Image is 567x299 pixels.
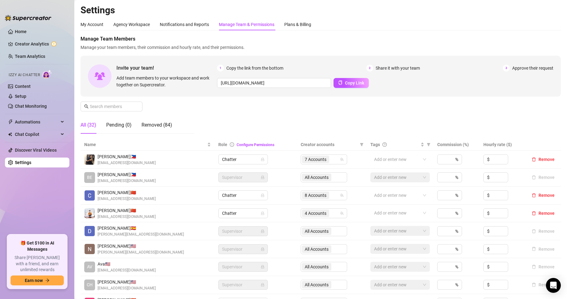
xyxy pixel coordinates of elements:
span: [PERSON_NAME] 🇪🇸 [98,225,184,232]
span: Invite your team! [116,64,217,72]
span: delete [532,157,536,162]
span: Copy Link [345,80,364,85]
button: Remove [529,174,557,181]
div: Removed (84) [142,121,172,129]
button: Remove [529,263,557,271]
span: question-circle [382,142,387,147]
span: Earn now [25,278,43,283]
span: 7 Accounts [302,156,329,163]
a: Home [15,29,27,34]
span: [EMAIL_ADDRESS][DOMAIN_NAME] [98,160,156,166]
span: Izzy AI Chatter [9,72,40,78]
span: Role [218,142,227,147]
span: Add team members to your workspace and work together on Supercreator. [116,75,215,88]
span: Supervisor [222,227,264,236]
button: Copy Link [334,78,369,88]
span: [EMAIL_ADDRESS][DOMAIN_NAME] [98,178,156,184]
span: team [340,211,344,215]
span: Chatter [222,209,264,218]
span: delete [532,193,536,197]
button: Remove [529,227,557,235]
span: Chat Copilot [15,129,59,139]
span: lock [261,175,264,179]
h2: Settings [81,4,561,16]
span: [EMAIL_ADDRESS][DOMAIN_NAME] [98,285,156,291]
span: [PERSON_NAME] 🇺🇸 [98,279,156,285]
span: arrow-right [45,278,50,283]
span: lock [261,158,264,161]
button: Remove [529,192,557,199]
div: Pending (0) [106,121,132,129]
th: Commission (%) [434,139,479,151]
img: logo-BBDzfeDw.svg [5,15,51,21]
span: Supervisor [222,262,264,271]
button: Remove [529,210,557,217]
span: lock [261,229,264,233]
span: Remove [539,157,555,162]
span: Chatter [222,155,264,164]
span: 8 Accounts [305,192,326,199]
span: [PERSON_NAME][EMAIL_ADDRESS][DOMAIN_NAME] [98,249,184,255]
div: My Account [81,21,103,28]
button: Earn nowarrow-right [11,275,64,285]
div: Manage Team & Permissions [219,21,274,28]
span: team [340,158,344,161]
img: AI Chatter [42,70,52,79]
span: lock [261,193,264,197]
img: Chat Copilot [8,132,12,136]
span: 8 Accounts [302,192,329,199]
span: filter [427,143,430,146]
span: lock [261,211,264,215]
span: Remove [539,211,555,216]
span: lock [261,283,264,287]
a: Setup [15,94,26,99]
th: Hourly rate ($) [480,139,526,151]
img: Naomi Ochoa [85,244,95,254]
span: [PERSON_NAME][EMAIL_ADDRESS][DOMAIN_NAME] [98,232,184,237]
span: Manage your team members, their commission and hourly rate, and their permissions. [81,44,561,51]
span: 4 Accounts [305,210,326,217]
div: Open Intercom Messenger [546,278,561,293]
div: Notifications and Reports [160,21,209,28]
span: Chatter [222,191,264,200]
span: [PERSON_NAME] 🇵🇭 [98,171,156,178]
a: Creator Analytics exclamation-circle [15,39,64,49]
a: Team Analytics [15,54,45,59]
img: Sean Carino [85,154,95,165]
span: [EMAIL_ADDRESS][DOMAIN_NAME] [98,267,156,273]
span: 1 [217,65,224,71]
span: Copy the link from the bottom [226,65,283,71]
span: [PERSON_NAME] 🇨🇳 [98,207,156,214]
span: Name [84,141,206,148]
span: Approve their request [512,65,553,71]
a: Settings [15,160,31,165]
span: thunderbolt [8,119,13,124]
button: Remove [529,281,557,288]
span: Remove [539,193,555,198]
span: 7 Accounts [305,156,326,163]
span: Creator accounts [301,141,357,148]
span: [PERSON_NAME] 🇵🇭 [98,153,156,160]
span: [EMAIL_ADDRESS][DOMAIN_NAME] [98,196,156,202]
span: Supervisor [222,280,264,289]
span: Ava 🇺🇸 [98,261,156,267]
span: [PERSON_NAME] 🇺🇸 [98,243,184,249]
span: lock [261,247,264,251]
span: delete [532,211,536,215]
span: 2 [366,65,373,71]
span: copy [338,80,342,85]
input: Search members [90,103,134,110]
a: Configure Permissions [237,143,274,147]
span: BE [87,174,92,181]
span: Supervisor [222,245,264,254]
span: info-circle [230,142,234,147]
span: Automations [15,117,59,127]
div: All (32) [81,121,96,129]
span: 🎁 Get $100 in AI Messages [11,240,64,252]
span: [PERSON_NAME] 🇨🇳 [98,189,156,196]
span: Share [PERSON_NAME] with a friend, and earn unlimited rewards [11,255,64,273]
span: lock [261,265,264,269]
span: filter [359,140,365,149]
div: Plans & Billing [284,21,311,28]
span: team [340,193,344,197]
